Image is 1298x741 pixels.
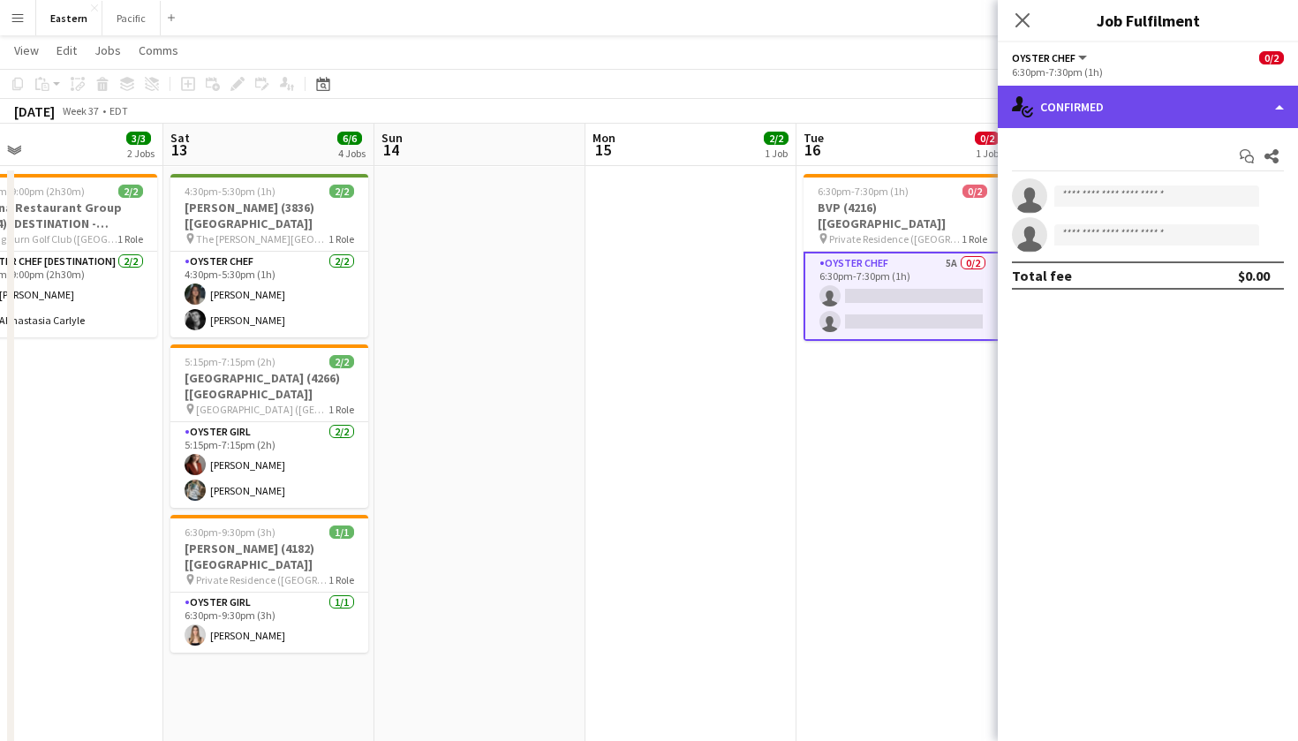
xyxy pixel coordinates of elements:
app-card-role: Oyster Girl1/16:30pm-9:30pm (3h)[PERSON_NAME] [170,593,368,653]
button: Pacific [102,1,161,35]
span: [GEOGRAPHIC_DATA] ([GEOGRAPHIC_DATA], [GEOGRAPHIC_DATA]) [196,403,328,416]
span: Sun [381,130,403,146]
div: Total fee [1012,267,1072,284]
div: 1 Job [976,147,999,160]
span: 2/2 [118,185,143,198]
div: [DATE] [14,102,55,120]
span: 15 [590,140,615,160]
span: 4:30pm-5:30pm (1h) [185,185,275,198]
span: 1/1 [329,526,354,539]
app-job-card: 4:30pm-5:30pm (1h)2/2[PERSON_NAME] (3836) [[GEOGRAPHIC_DATA]] The [PERSON_NAME][GEOGRAPHIC_DATA] ... [170,174,368,337]
app-job-card: 5:15pm-7:15pm (2h)2/2[GEOGRAPHIC_DATA] (4266) [[GEOGRAPHIC_DATA]] [GEOGRAPHIC_DATA] ([GEOGRAPHIC_... [170,344,368,508]
span: Private Residence ([GEOGRAPHIC_DATA], [GEOGRAPHIC_DATA]) [829,232,962,246]
span: Private Residence ([GEOGRAPHIC_DATA], [GEOGRAPHIC_DATA]) [196,573,328,586]
span: 5:15pm-7:15pm (2h) [185,355,275,368]
h3: [GEOGRAPHIC_DATA] (4266) [[GEOGRAPHIC_DATA]] [170,370,368,402]
a: Jobs [87,39,128,62]
span: 14 [379,140,403,160]
span: 2/2 [329,185,354,198]
span: 6:30pm-7:30pm (1h) [818,185,909,198]
h3: [PERSON_NAME] (3836) [[GEOGRAPHIC_DATA]] [170,200,368,231]
span: Oyster Chef [1012,51,1075,64]
span: 0/2 [1259,51,1284,64]
div: 4 Jobs [338,147,366,160]
span: 1 Role [117,232,143,246]
div: 1 Job [765,147,788,160]
span: 2/2 [329,355,354,368]
span: Comms [139,42,178,58]
span: 1 Role [962,232,987,246]
app-card-role: Oyster Chef5A0/26:30pm-7:30pm (1h) [804,252,1001,341]
span: 1 Role [328,573,354,586]
span: 0/2 [975,132,1000,145]
span: 2/2 [764,132,789,145]
a: Comms [132,39,185,62]
span: 0/2 [962,185,987,198]
span: 1 Role [328,232,354,246]
span: 16 [801,140,824,160]
div: 6:30pm-7:30pm (1h) [1012,65,1284,79]
span: 6:30pm-9:30pm (3h) [185,526,275,539]
app-card-role: Oyster Girl2/25:15pm-7:15pm (2h)[PERSON_NAME][PERSON_NAME] [170,422,368,508]
span: 13 [168,140,190,160]
div: Confirmed [998,86,1298,128]
app-job-card: 6:30pm-7:30pm (1h)0/2BVP (4216) [[GEOGRAPHIC_DATA]] Private Residence ([GEOGRAPHIC_DATA], [GEOGRA... [804,174,1001,341]
span: Mon [592,130,615,146]
app-job-card: 6:30pm-9:30pm (3h)1/1[PERSON_NAME] (4182) [[GEOGRAPHIC_DATA]] Private Residence ([GEOGRAPHIC_DATA... [170,515,368,653]
span: View [14,42,39,58]
span: Sat [170,130,190,146]
span: 3/3 [126,132,151,145]
a: Edit [49,39,84,62]
div: $0.00 [1238,267,1270,284]
h3: Job Fulfilment [998,9,1298,32]
span: 1 Role [328,403,354,416]
div: EDT [109,104,128,117]
app-card-role: Oyster Chef2/24:30pm-5:30pm (1h)[PERSON_NAME][PERSON_NAME] [170,252,368,337]
h3: BVP (4216) [[GEOGRAPHIC_DATA]] [804,200,1001,231]
h3: [PERSON_NAME] (4182) [[GEOGRAPHIC_DATA]] [170,541,368,572]
span: Jobs [94,42,121,58]
span: 6/6 [337,132,362,145]
a: View [7,39,46,62]
span: Week 37 [58,104,102,117]
div: 2 Jobs [127,147,155,160]
span: The [PERSON_NAME][GEOGRAPHIC_DATA] ([GEOGRAPHIC_DATA], [GEOGRAPHIC_DATA]) [196,232,328,246]
span: Tue [804,130,824,146]
span: Edit [57,42,77,58]
button: Oyster Chef [1012,51,1090,64]
button: Eastern [36,1,102,35]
